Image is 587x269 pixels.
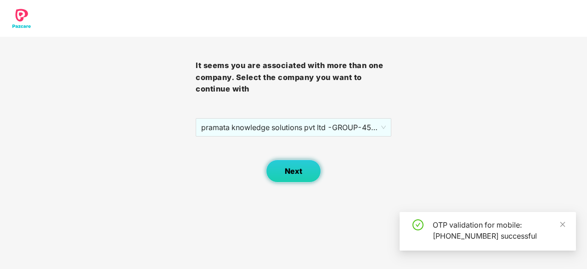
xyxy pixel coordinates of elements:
[266,160,321,183] button: Next
[285,167,302,176] span: Next
[196,60,391,95] h3: It seems you are associated with more than one company. Select the company you want to continue with
[433,219,565,241] div: OTP validation for mobile: [PHONE_NUMBER] successful
[201,119,386,136] span: pramata knowledge solutions pvt ltd -GROUP - 456 - EMPLOYEE
[412,219,423,230] span: check-circle
[559,221,566,228] span: close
